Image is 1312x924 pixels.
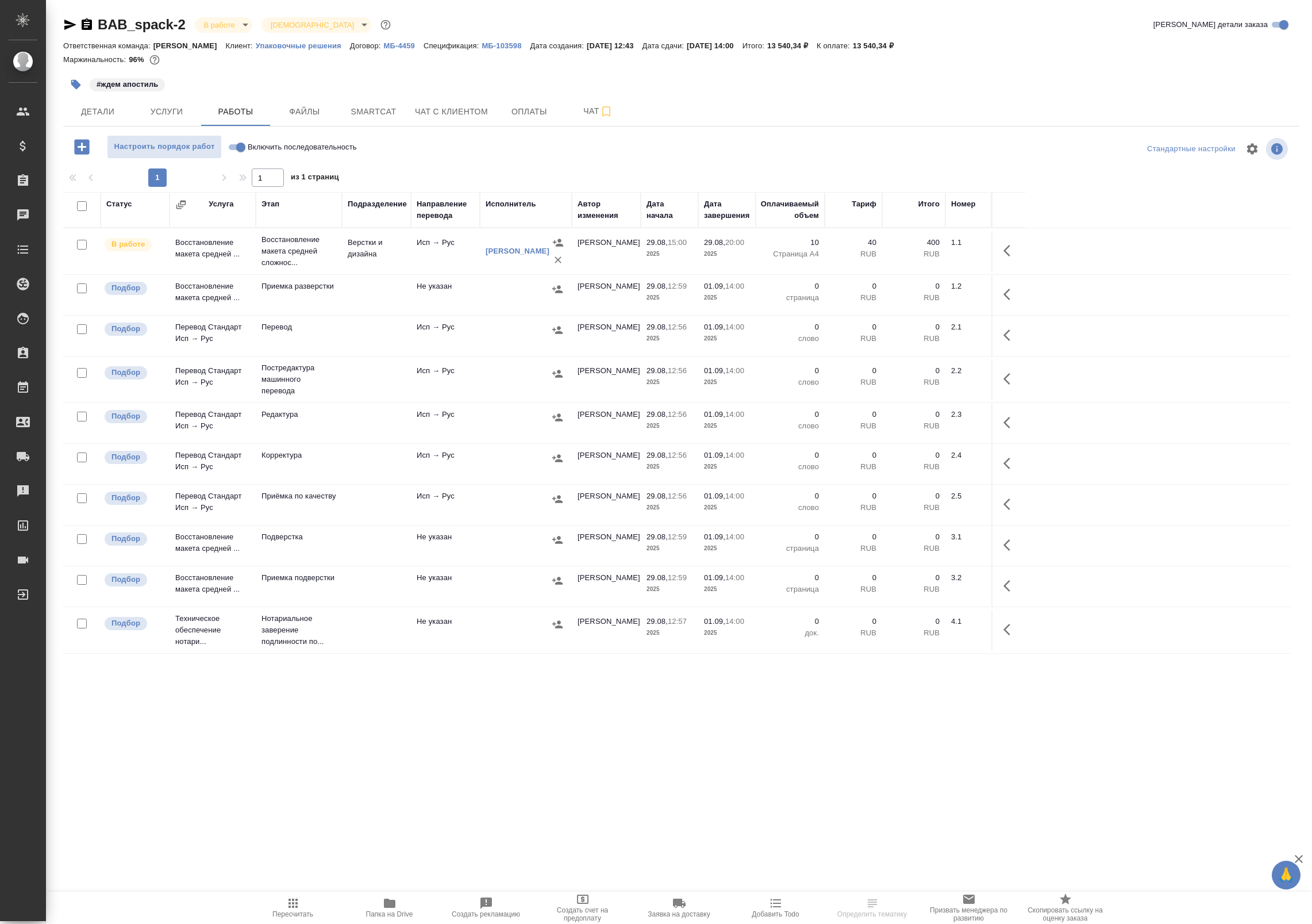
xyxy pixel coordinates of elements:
[175,199,187,210] button: Сгруппировать
[888,490,940,502] p: 0
[486,247,549,255] a: [PERSON_NAME]
[704,238,725,247] p: 29.08,
[89,79,166,89] span: ждем апостиль
[761,248,819,260] p: Страница А4
[888,461,940,473] p: RUB
[153,41,226,50] p: [PERSON_NAME]
[111,323,140,335] p: Подбор
[761,543,819,554] p: страница
[647,617,668,626] p: 29.08,
[888,502,940,513] p: RUB
[261,17,371,33] div: В работе
[704,532,725,541] p: 01.09,
[853,41,902,50] p: 13 540,34 ₽
[951,616,986,627] div: 4.1
[103,572,164,588] div: Можно подбирать исполнителей
[261,281,336,292] p: Приемка разверстки
[549,490,566,508] button: Назначить
[888,450,940,461] p: 0
[384,40,424,50] a: МБ-4459
[704,617,725,626] p: 01.09,
[761,377,819,388] p: слово
[761,321,819,333] p: 0
[951,281,986,292] div: 1.2
[342,231,411,271] td: Верстки и дизайна
[951,572,986,584] div: 3.2
[261,450,336,461] p: Корректура
[261,613,336,647] p: Нотариальное заверение подлинности по...
[668,410,687,419] p: 12:56
[742,41,767,50] p: Итого:
[572,231,641,271] td: [PERSON_NAME]
[549,409,566,426] button: Назначить
[201,20,238,30] button: В работе
[888,248,940,260] p: RUB
[111,411,140,422] p: Подбор
[852,198,876,210] div: Тариф
[725,451,744,459] p: 14:00
[170,485,256,525] td: Перевод Стандарт Исп → Рус
[888,281,940,292] p: 0
[111,492,140,504] p: Подбор
[107,135,222,159] button: Настроить порядок работ
[830,292,876,304] p: RUB
[888,292,940,304] p: RUB
[951,409,986,420] div: 2.3
[63,18,77,32] button: Скопировать ссылку для ЯМессенджера
[704,492,725,500] p: 01.09,
[170,359,256,400] td: Перевод Стандарт Исп → Рус
[704,584,750,595] p: 2025
[208,105,263,119] span: Работы
[761,409,819,420] p: 0
[572,444,641,484] td: [PERSON_NAME]
[761,237,819,248] p: 10
[348,198,407,210] div: Подразделение
[572,526,641,566] td: [PERSON_NAME]
[996,365,1024,393] button: Здесь прячутся важные кнопки
[951,531,986,543] div: 3.1
[103,450,164,465] div: Можно подбирать исполнителей
[103,321,164,337] div: Можно подбирать исполнителей
[761,627,819,639] p: док.
[761,502,819,513] p: слово
[411,526,480,566] td: Не указан
[129,55,147,64] p: 96%
[587,41,642,50] p: [DATE] 12:43
[486,198,536,210] div: Исполнитель
[411,403,480,443] td: Исп → Рус
[668,323,687,331] p: 12:56
[277,105,332,119] span: Файлы
[482,41,530,50] p: МБ-103598
[261,531,336,543] p: Подверстка
[502,105,557,119] span: Оплаты
[647,420,692,432] p: 2025
[668,532,687,541] p: 12:59
[996,450,1024,477] button: Здесь прячутся важные кнопки
[80,18,94,32] button: Скопировать ссылку
[888,333,940,344] p: RUB
[761,490,819,502] p: 0
[549,616,566,633] button: Назначить
[530,41,587,50] p: Дата создания:
[761,198,819,221] div: Оплачиваемый объем
[572,275,641,315] td: [PERSON_NAME]
[549,234,567,251] button: Назначить
[346,105,401,119] span: Smartcat
[63,55,129,64] p: Маржинальность:
[704,573,725,582] p: 01.09,
[261,198,279,210] div: Этап
[704,461,750,473] p: 2025
[209,198,233,210] div: Услуга
[647,532,668,541] p: 29.08,
[704,292,750,304] p: 2025
[761,420,819,432] p: слово
[817,41,853,50] p: К оплате:
[411,444,480,484] td: Исп → Рус
[103,616,164,631] div: Можно подбирать исполнителей
[668,238,687,247] p: 15:00
[668,451,687,459] p: 12:56
[830,584,876,595] p: RUB
[572,566,641,607] td: [PERSON_NAME]
[111,282,140,294] p: Подбор
[951,450,986,461] div: 2.4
